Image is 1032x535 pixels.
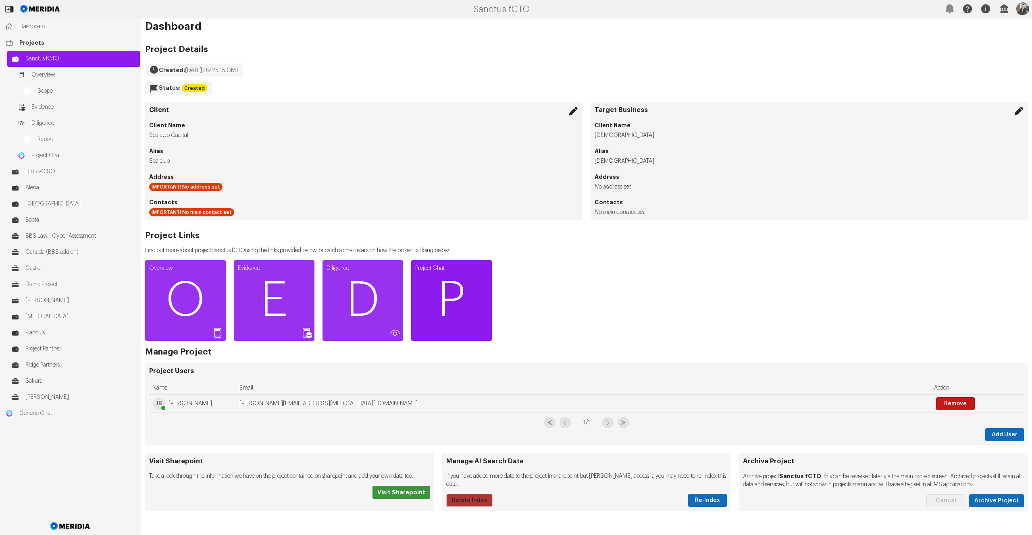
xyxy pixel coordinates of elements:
[372,486,430,499] a: Visit Sharepoint
[25,393,136,401] span: [PERSON_NAME]
[149,457,430,465] h3: Visit Sharepoint
[234,276,314,325] span: E
[161,406,165,410] div: available
[595,121,1024,129] h4: Client Name
[7,309,140,325] a: [MEDICAL_DATA]
[25,345,136,353] span: Project Panther
[152,382,233,394] div: Name
[149,183,223,191] div: IMPORTANT! No address set
[25,232,136,240] span: BBS Law - Cyber Assessment
[145,260,226,341] a: OverviewO
[149,121,578,129] h4: Client Name
[926,494,965,507] button: Cancel
[236,395,931,413] td: [PERSON_NAME][EMAIL_ADDRESS][MEDICAL_DATA][DOMAIN_NAME]
[25,248,136,256] span: Canada (BBS add on)
[31,71,136,79] span: Overview
[19,83,140,99] a: Scope
[969,494,1024,507] button: Archive Project
[322,260,403,341] a: DiligenceD
[145,348,212,356] h2: Manage Project
[595,184,631,190] i: No address set
[595,131,1024,139] li: [DEMOGRAPHIC_DATA]
[1,35,140,51] a: Projects
[25,280,136,288] span: Demo Project
[19,23,136,31] span: Dashboard
[7,164,140,180] a: DRG vCISO
[234,260,314,341] a: EvidenceE
[7,373,140,389] a: Sakura
[13,67,140,83] a: Overview
[595,209,645,215] i: No main contact set
[25,168,136,176] span: DRG vCISO
[19,131,140,147] a: Report
[1,19,140,35] a: Dashboard
[25,216,136,224] span: Bacta
[13,115,140,131] a: Diligence
[25,377,136,385] span: Sakura
[145,46,243,54] h2: Project Details
[169,400,212,408] span: [PERSON_NAME]
[31,103,136,111] span: Evidence
[7,212,140,228] a: Bacta
[743,472,1024,489] p: Archive project , this can be reversed later via the main project screen. Archived projects still...
[779,473,821,479] strong: Sanctus fCTO
[1,405,140,421] a: Generic ChatGeneric Chat
[145,247,449,255] p: Find out more about project Sanctus fCTO using the links provided below, or catch some details on...
[934,382,1021,394] div: Action
[25,200,136,208] span: [GEOGRAPHIC_DATA]
[7,51,140,67] a: Sanctus fCTO
[25,313,136,321] span: [MEDICAL_DATA]
[149,472,430,480] p: Take a look through the information we have on the project contained on sharepoint and add your o...
[149,106,578,114] h3: Client
[595,173,1024,181] h4: Address
[595,106,1024,114] h3: Target Business
[7,196,140,212] a: [GEOGRAPHIC_DATA]
[7,260,140,276] a: Castle
[688,494,727,507] button: Re-Index
[25,184,136,192] span: Alena
[7,228,140,244] a: BBS Law - Cyber Assessment
[239,382,928,394] div: Email
[149,173,578,181] h4: Address
[575,417,598,428] span: 1 / 1
[7,276,140,292] a: Demo Project
[25,329,136,337] span: Plancius
[595,147,1024,155] h4: Alias
[145,276,226,325] span: O
[595,157,1024,165] li: [DEMOGRAPHIC_DATA]
[31,119,136,127] span: Diligence
[19,39,136,47] span: Projects
[17,151,25,160] img: Project Chat
[1016,2,1029,15] img: Profile Icon
[49,517,92,535] img: Meridia Logo
[322,276,403,325] span: D
[149,147,578,155] h4: Alias
[25,297,136,305] span: [PERSON_NAME]
[446,457,727,465] h3: Manage AI Search Data
[31,151,136,160] span: Project Chat
[149,208,234,216] div: IMPORTANT! No main contact set
[185,68,239,73] span: [DATE] 09:25:15 GMT
[743,457,1024,465] h3: Archive Project
[7,180,140,196] a: Alena
[446,494,493,507] button: Delete Index
[595,198,1024,206] h4: Contacts
[149,65,159,75] svg: Created On
[149,198,578,206] h4: Contacts
[145,23,1028,31] h1: Dashboard
[19,409,136,417] span: Generic Chat
[7,325,140,341] a: Plancius
[159,85,181,91] strong: Status:
[149,157,578,165] li: ScaleUp
[446,472,727,488] p: If you have added more data to the project in sharepoint but [PERSON_NAME] access it, you may nee...
[152,397,165,410] span: JB
[182,84,207,92] div: Created
[25,55,136,63] span: Sanctus fCTO
[152,397,165,410] span: Jon Brookes
[149,367,1024,375] h3: Project Users
[7,341,140,357] a: Project Panther
[13,147,140,164] a: Project ChatProject Chat
[13,99,140,115] a: Evidence
[145,232,449,240] h2: Project Links
[7,292,140,309] a: [PERSON_NAME]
